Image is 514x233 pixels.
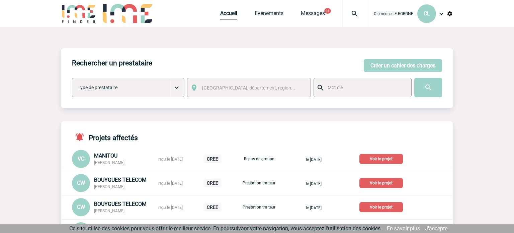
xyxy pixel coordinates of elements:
[301,10,325,19] a: Messages
[158,181,183,186] span: reçu le [DATE]
[359,179,406,186] a: Voir le projet
[242,181,276,185] p: Prestation traiteur
[77,204,85,210] span: CW
[324,8,331,14] button: 31
[359,178,403,188] p: Voir le projet
[387,225,420,232] a: En savoir plus
[424,10,430,17] span: CL
[75,132,89,142] img: notifications-active-24-px-r.png
[203,203,222,212] p: CREE
[414,78,442,97] input: Submit
[94,201,147,207] span: BOUYGUES TELECOM
[326,83,405,92] input: Mot clé
[359,155,406,162] a: Voir le projet
[61,4,96,23] img: IME-Finder
[72,59,152,67] h4: Rechercher un prestataire
[69,225,382,232] span: Ce site utilise des cookies pour vous offrir le meilleur service. En poursuivant votre navigation...
[158,205,183,210] span: reçu le [DATE]
[306,206,322,210] span: le [DATE]
[78,156,84,162] span: VC
[203,179,222,187] p: CREE
[94,209,124,213] span: [PERSON_NAME]
[72,132,138,142] h4: Projets affectés
[242,205,276,210] p: Prestation traiteur
[306,157,322,162] span: le [DATE]
[220,10,237,19] a: Accueil
[242,157,276,161] p: Repas de groupe
[202,85,295,91] span: [GEOGRAPHIC_DATA], département, région...
[94,160,124,165] span: [PERSON_NAME]
[359,202,403,212] p: Voir le projet
[306,181,322,186] span: le [DATE]
[158,157,183,162] span: reçu le [DATE]
[359,203,406,210] a: Voir le projet
[94,177,147,183] span: BOUYGUES TELECOM
[359,154,403,164] p: Voir le projet
[203,155,222,163] p: CREE
[94,153,117,159] span: MANITOU
[425,225,447,232] a: J'accepte
[94,184,124,189] span: [PERSON_NAME]
[255,10,283,19] a: Evénements
[77,180,85,186] span: CW
[374,11,413,16] span: Clémence LE BORGNE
